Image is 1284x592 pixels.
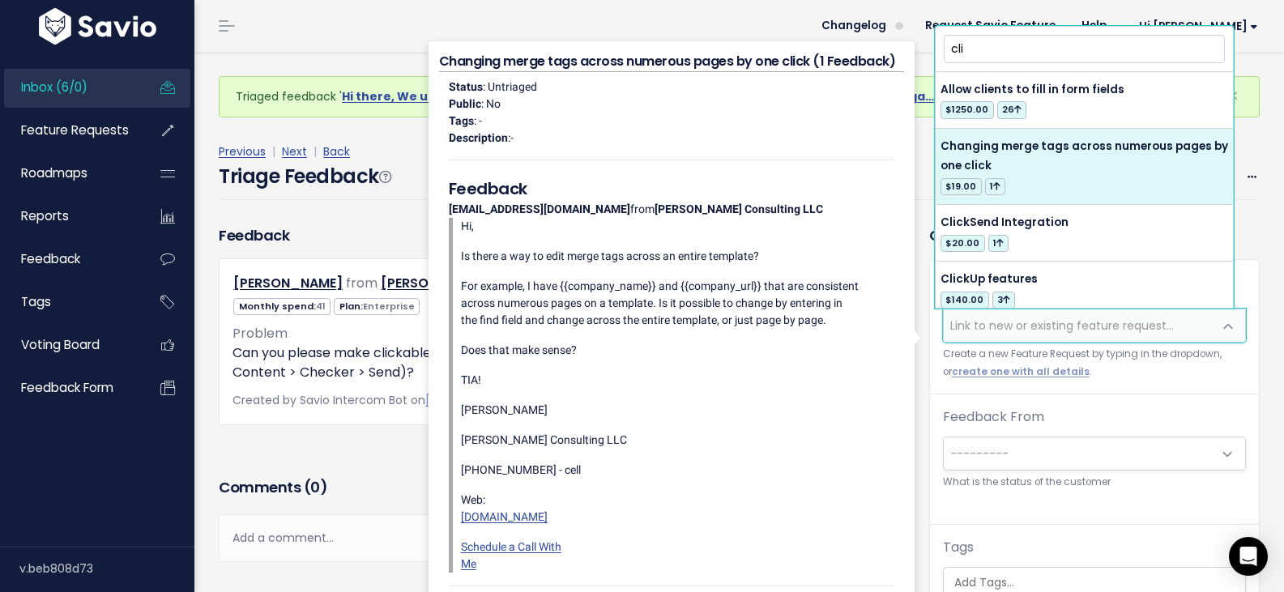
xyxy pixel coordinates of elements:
[997,101,1026,118] span: 26
[449,114,474,127] strong: Tags
[821,20,886,32] span: Changelog
[425,392,513,408] a: [DATE] 2:15 p.m.
[4,369,134,407] a: Feedback form
[4,198,134,235] a: Reports
[943,538,974,557] label: Tags
[449,97,481,110] strong: Public
[4,326,134,364] a: Voting Board
[310,477,320,497] span: 0
[4,155,134,192] a: Roadmaps
[346,274,378,292] span: from
[449,177,894,201] h5: Feedback
[219,143,266,160] a: Previous
[461,462,894,479] p: [PHONE_NUMBER] - cell
[941,178,982,195] span: $19.00
[219,224,289,246] h3: Feedback
[941,235,985,252] span: $20.00
[941,101,994,118] span: $1250.00
[1120,14,1271,39] a: Hi [PERSON_NAME]
[943,407,1044,427] label: Feedback From
[219,514,878,562] div: Add a comment...
[21,379,113,396] span: Feedback form
[461,278,894,329] p: For example, I have {{company_name}} and {{company_url}} that are consistent across numerous page...
[929,224,1260,246] h3: Organize
[1139,20,1258,32] span: Hi [PERSON_NAME]
[943,346,1246,381] small: Create a new Feature Request by typing in the dropdown, or .
[449,202,630,215] strong: [EMAIL_ADDRESS][DOMAIN_NAME]
[988,235,1009,252] span: 1
[941,215,1069,230] span: ClickSend Integration
[4,112,134,149] a: Feature Requests
[1229,537,1268,576] div: Open Intercom Messenger
[461,492,894,526] p: Web:
[950,317,1174,334] span: Link to new or existing feature request...
[655,202,823,215] strong: [PERSON_NAME] Consulting LLC
[461,540,561,570] a: Schedule a Call WithMe
[941,292,989,309] span: $140.00
[232,343,864,382] p: Can you please make clickable breadcrumbs from the top flow [Get Started > Details > Cover > Cont...
[342,88,934,104] a: Hi there, We use a CRM called Tracker RMS, we would love to be able to integrate it…. Kind rega…
[941,271,1038,287] span: ClickUp features
[334,298,420,315] span: Plan:
[461,372,894,389] p: TIA!
[219,476,878,499] h3: Comments ( )
[941,138,1228,173] span: Changing merge tags across numerous pages by one click
[950,445,1009,462] span: ---------
[282,143,307,160] a: Next
[219,76,1260,117] div: Triaged feedback ' '
[363,300,415,313] span: Enterprise
[941,82,1124,97] span: Allow clients to fill in form fields
[461,402,894,419] p: [PERSON_NAME]
[461,248,894,265] p: Is there a way to edit merge tags across an entire template?
[310,143,320,160] span: |
[912,14,1069,38] a: Request Savio Feature
[316,300,326,313] span: 41
[21,164,87,181] span: Roadmaps
[985,178,1005,195] span: 1
[232,392,633,408] span: Created by Savio Intercom Bot on |
[461,510,548,523] a: [DOMAIN_NAME]
[269,143,279,160] span: |
[323,143,350,160] a: Back
[952,365,1090,378] a: create one with all details
[943,474,1246,491] small: What is the status of the customer
[449,80,483,93] strong: Status
[992,292,1015,309] span: 3
[21,207,69,224] span: Reports
[21,293,51,310] span: Tags
[461,432,894,449] p: [PERSON_NAME] Consulting LLC
[233,274,343,292] a: [PERSON_NAME]
[21,250,80,267] span: Feedback
[232,324,288,343] span: Problem
[19,547,194,590] div: v.beb808d73
[4,69,134,106] a: Inbox (6/0)
[21,336,100,353] span: Voting Board
[4,283,134,321] a: Tags
[948,574,1245,591] input: Add Tags...
[21,121,129,138] span: Feature Requests
[233,298,331,315] span: Monthly spend:
[510,131,514,144] span: -
[381,274,557,292] a: [PERSON_NAME] in je Pand
[449,131,508,144] strong: Description
[439,52,904,72] h4: Changing merge tags across numerous pages by one click (1 Feedback)
[461,342,894,359] p: Does that make sense?
[1069,14,1120,38] a: Help
[461,218,894,235] p: Hi,
[21,79,87,96] span: Inbox (6/0)
[219,162,390,191] h4: Triage Feedback
[35,8,160,45] img: logo-white.9d6f32f41409.svg
[4,241,134,278] a: Feedback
